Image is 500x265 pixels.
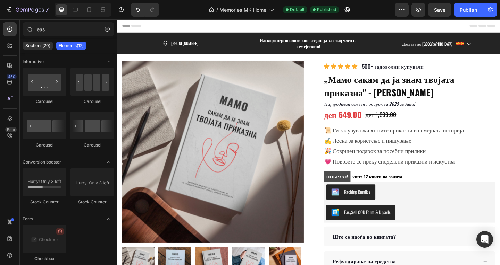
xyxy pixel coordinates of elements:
[247,184,275,191] div: Kaching Bundles
[234,232,303,240] p: Што се наоѓа во книгата?
[225,88,411,95] p: Најпродаван семеен подарок за 2025 година!
[310,23,365,30] p: Достава во [GEOGRAPHIC_DATA]
[428,3,451,17] button: Save
[225,165,254,176] mark: ПОБРЗАЈ!
[460,6,477,14] div: Publish
[131,3,159,17] div: Undo/Redo
[369,24,377,28] img: Alt Image
[70,142,114,148] div: Carousel
[269,98,304,108] div: ден 1,299.00
[454,3,483,17] button: Publish
[225,165,310,177] p: Уште 12 книги на залиха
[45,6,49,14] p: 7
[5,127,17,132] div: Beta
[434,7,445,13] span: Save
[225,97,267,110] div: ден 649.00
[23,142,66,148] div: Carousel
[225,115,411,160] p: 📜 Ги зачувува животните приказни и семејната историја ✍️ Лесна за користење и пишување 🎉 Совршен ...
[247,206,297,213] div: EasySell COD Form & Upsells
[23,22,114,36] input: Search Sections & Elements
[23,216,33,222] span: Form
[219,6,266,14] span: Memories MK Home
[117,19,500,265] iframe: Design area
[103,213,114,224] span: Toggle open
[103,157,114,168] span: Toggle open
[23,159,61,165] span: Conversion booster
[227,179,281,196] button: Kaching Bundles
[23,98,66,105] div: Carousel
[266,46,333,55] p: 500+ задоволни купувачи
[3,3,52,17] button: 7
[70,98,114,105] div: Carousel
[317,7,336,13] span: Published
[23,59,44,65] span: Interactive
[23,256,66,262] div: Checkbox
[70,199,114,205] div: Stock Counter
[103,56,114,67] span: Toggle open
[227,202,303,218] button: EasySell COD Form & Upsells
[7,74,17,79] div: 450
[233,184,241,192] img: KachingBundles.png
[290,7,305,13] span: Default
[225,57,411,87] h1: „Мамо сакам да ја знам твојата приказна" - [PERSON_NAME]
[59,43,84,48] p: Elements(12)
[25,43,50,48] p: Sections(20)
[23,199,66,205] div: Stock Counter
[216,6,218,14] span: /
[476,231,493,248] div: Open Intercom Messenger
